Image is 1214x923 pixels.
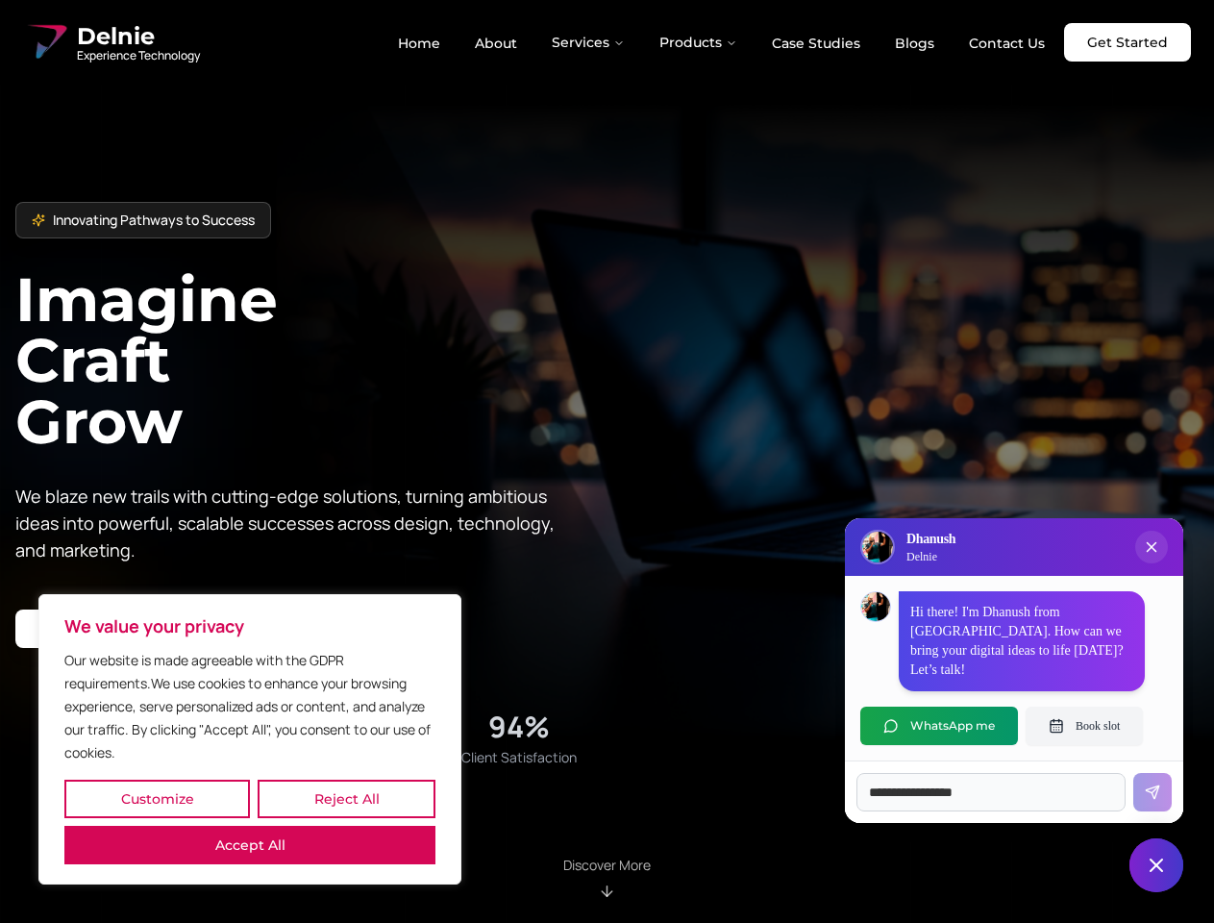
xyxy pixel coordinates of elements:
[77,21,200,52] span: Delnie
[64,826,435,864] button: Accept All
[756,27,876,60] a: Case Studies
[910,603,1133,680] p: Hi there! I'm Dhanush from [GEOGRAPHIC_DATA]. How can we bring your digital ideas to life [DATE]?...
[536,23,640,62] button: Services
[461,748,577,767] span: Client Satisfaction
[1135,531,1168,563] button: Close chat popup
[563,856,651,875] p: Discover More
[563,856,651,900] div: Scroll to About section
[1064,23,1191,62] a: Get Started
[258,780,435,818] button: Reject All
[77,48,200,63] span: Experience Technology
[459,27,533,60] a: About
[64,780,250,818] button: Customize
[15,269,607,451] h1: Imagine Craft Grow
[488,710,550,744] div: 94%
[15,610,235,648] a: Start your project with us
[53,211,255,230] span: Innovating Pathways to Success
[383,23,1060,62] nav: Main
[1026,707,1143,745] button: Book slot
[64,649,435,764] p: Our website is made agreeable with the GDPR requirements.We use cookies to enhance your browsing ...
[906,530,955,549] h3: Dhanush
[954,27,1060,60] a: Contact Us
[862,532,893,562] img: Delnie Logo
[860,707,1018,745] button: WhatsApp me
[23,19,200,65] a: Delnie Logo Full
[906,549,955,564] p: Delnie
[880,27,950,60] a: Blogs
[15,483,569,563] p: We blaze new trails with cutting-edge solutions, turning ambitious ideas into powerful, scalable ...
[383,27,456,60] a: Home
[644,23,753,62] button: Products
[64,614,435,637] p: We value your privacy
[861,592,890,621] img: Dhanush
[1129,838,1183,892] button: Close chat
[23,19,69,65] img: Delnie Logo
